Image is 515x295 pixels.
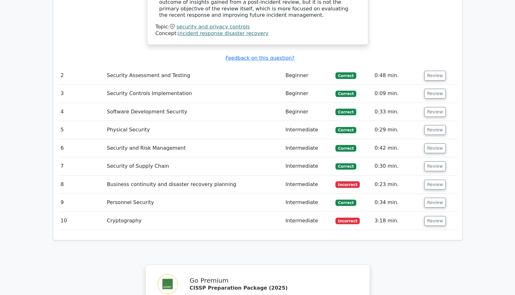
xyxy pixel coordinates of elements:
[156,24,360,30] div: Topic:
[372,139,422,157] td: 0:42 min.
[335,181,360,188] span: Incorrect
[104,212,283,230] td: Cryptography
[372,157,422,175] td: 0:30 min.
[283,212,333,230] td: Intermediate
[372,121,422,139] td: 0:29 min.
[335,145,356,151] span: Correct
[372,103,422,121] td: 0:33 min.
[58,176,105,194] td: 8
[372,194,422,212] td: 0:34 min.
[283,157,333,175] td: Intermediate
[104,85,283,103] td: Security Controls Implementation
[58,194,105,212] td: 9
[104,121,283,139] td: Physical Security
[335,72,356,79] span: Correct
[424,161,446,171] button: Review
[104,67,283,85] td: Security Assessment and Testing
[372,67,422,85] td: 0:48 min.
[424,89,446,99] button: Review
[156,30,360,37] div: Concept:
[283,103,333,121] td: Beginner
[424,180,446,190] button: Review
[104,139,283,157] td: Security and Risk Management
[283,139,333,157] td: Intermediate
[283,67,333,85] td: Beginner
[424,198,446,208] button: Review
[335,200,356,206] span: Correct
[335,109,356,115] span: Correct
[372,85,422,103] td: 0:09 min.
[335,163,356,170] span: Correct
[283,121,333,139] td: Intermediate
[424,107,446,117] button: Review
[58,212,105,230] td: 10
[58,139,105,157] td: 6
[225,55,294,61] a: Feedback on this question?
[58,85,105,103] td: 3
[104,157,283,175] td: Security of Supply Chain
[58,67,105,85] td: 2
[58,121,105,139] td: 5
[335,127,356,133] span: Correct
[58,103,105,121] td: 4
[283,194,333,212] td: Intermediate
[372,176,422,194] td: 0:23 min.
[424,216,446,226] button: Review
[178,30,268,36] a: incident response disaster recovery
[372,212,422,230] td: 3:18 min.
[104,103,283,121] td: Software Development Security
[335,218,360,224] span: Incorrect
[176,24,250,30] a: security and privacy controls
[335,91,356,97] span: Correct
[424,71,446,81] button: Review
[104,176,283,194] td: Business continuity and disaster recovery planning
[424,143,446,153] button: Review
[58,157,105,175] td: 7
[104,194,283,212] td: Personnel Security
[424,125,446,135] button: Review
[283,176,333,194] td: Intermediate
[283,85,333,103] td: Beginner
